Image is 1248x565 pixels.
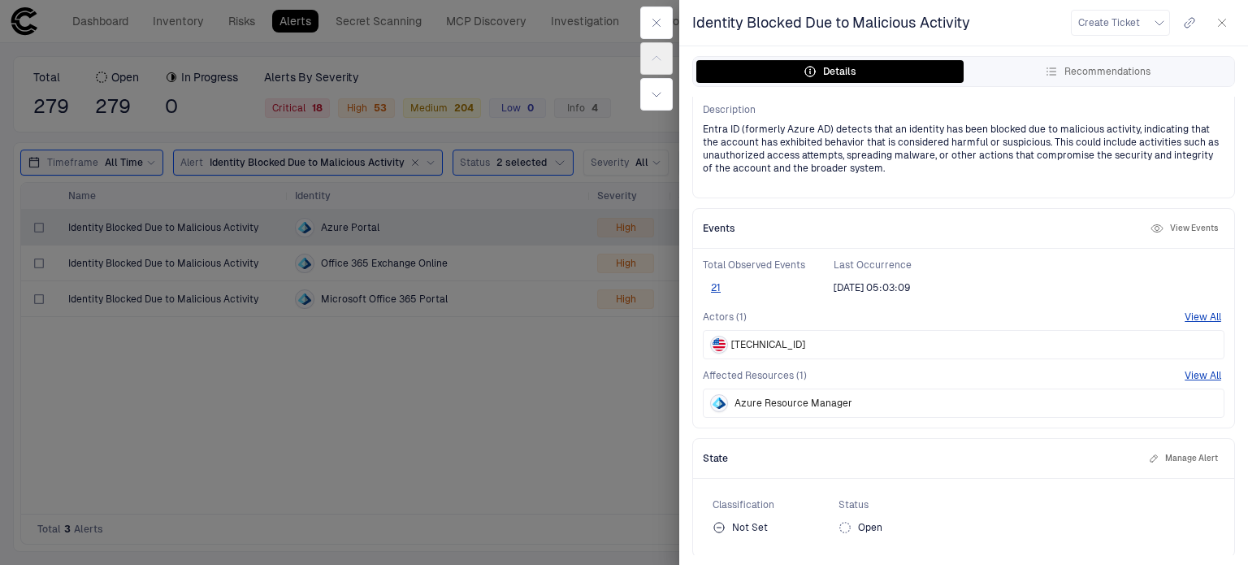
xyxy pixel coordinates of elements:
[713,521,768,534] div: Not Set
[804,65,856,78] div: Details
[1045,65,1150,78] div: Recommendations
[834,259,964,272] span: Last Occurrence
[703,311,747,324] span: Actors (1)
[731,338,805,351] span: [TECHNICAL_ID]
[1185,369,1221,382] button: View All
[1185,311,1221,324] button: View All
[703,369,807,382] span: Affected Resources (1)
[1146,449,1221,468] button: Manage Alert
[703,222,735,235] span: Events
[703,259,834,272] span: Total Observed Events
[1071,10,1170,36] button: Create Ticket
[703,281,729,294] button: 21
[1078,16,1140,29] span: Create Ticket
[834,281,910,294] div: 9/2/2025 02:03:09 (GMT+00:00 UTC)
[713,338,726,351] img: US
[858,521,882,534] span: Open
[703,452,728,465] span: State
[703,103,1224,116] span: Description
[692,13,970,33] span: Identity Blocked Due to Malicious Activity
[834,281,910,294] span: [DATE] 05:03:09
[1147,219,1221,238] button: View Events
[713,338,726,351] div: United States
[838,498,964,511] span: Status
[713,397,726,410] div: Entra ID
[734,397,852,410] span: Azure Resource Manager
[713,498,838,511] span: Classification
[703,123,1224,175] span: Entra ID (formerly Azure AD) detects that an identity has been blocked due to malicious activity,...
